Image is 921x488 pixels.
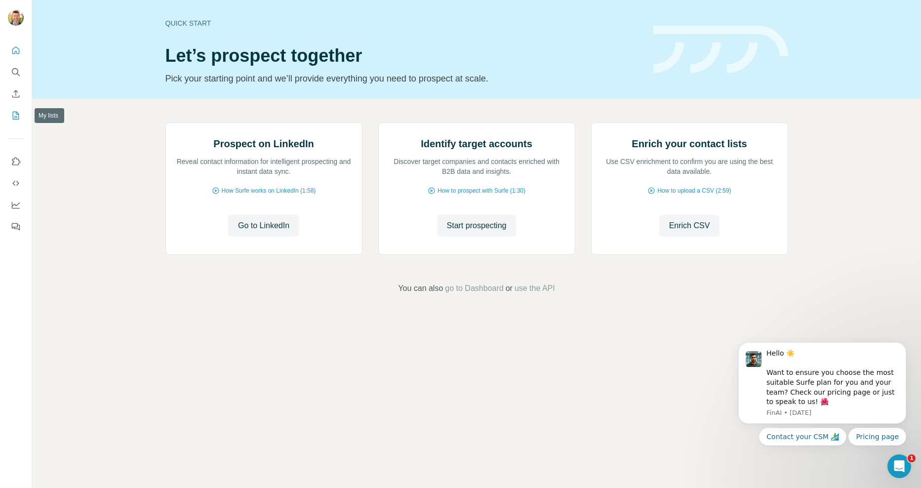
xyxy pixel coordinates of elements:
button: Go to LinkedIn [228,215,299,237]
img: banner [653,26,788,74]
button: Enrich CSV [659,215,720,237]
button: Start prospecting [437,215,517,237]
button: use the API [515,283,555,294]
span: 1 [908,454,916,462]
button: go to Dashboard [445,283,503,294]
div: Quick start [165,18,641,28]
span: How to upload a CSV (2:59) [657,186,731,195]
span: Enrich CSV [669,220,710,232]
button: Search [8,63,24,81]
span: Start prospecting [447,220,507,232]
p: Pick your starting point and we’ll provide everything you need to prospect at scale. [165,72,641,85]
button: Feedback [8,218,24,236]
h2: Prospect on LinkedIn [213,137,314,151]
button: Use Surfe on LinkedIn [8,153,24,170]
p: Use CSV enrichment to confirm you are using the best data available. [601,157,778,176]
h2: Identify target accounts [421,137,532,151]
iframe: Intercom notifications message [723,327,921,461]
iframe: Intercom live chat [887,454,911,478]
h2: Enrich your contact lists [632,137,747,151]
button: Dashboard [8,196,24,214]
img: Avatar [8,10,24,26]
button: Use Surfe API [8,174,24,192]
button: My lists [8,107,24,124]
span: How to prospect with Surfe (1:30) [438,186,525,195]
p: Discover target companies and contacts enriched with B2B data and insights. [389,157,565,176]
span: You can also [398,283,443,294]
button: Quick start [8,41,24,59]
button: Enrich CSV [8,85,24,103]
span: or [506,283,513,294]
span: Go to LinkedIn [238,220,289,232]
h1: Let’s prospect together [165,46,641,66]
span: How Surfe works on LinkedIn (1:58) [222,186,316,195]
p: Reveal contact information for intelligent prospecting and instant data sync. [176,157,352,176]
